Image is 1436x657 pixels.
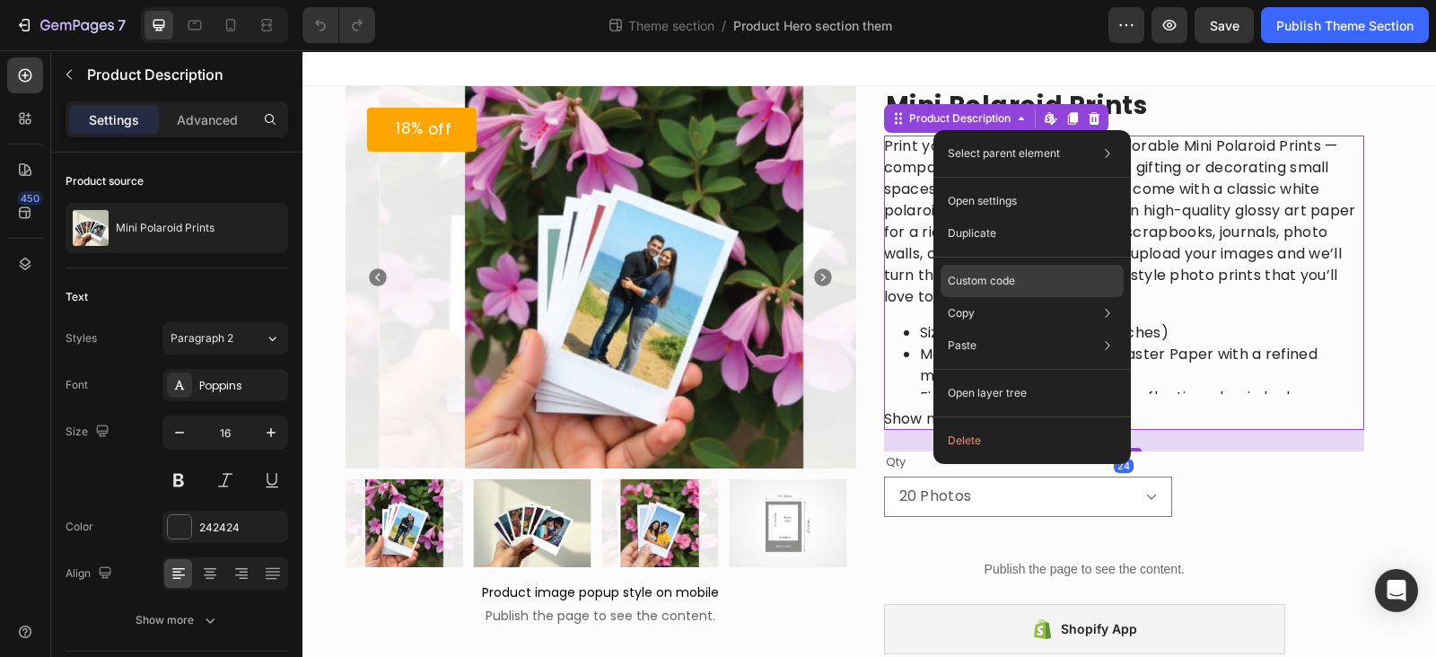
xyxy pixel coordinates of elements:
[582,85,1054,257] p: Print your favourite pictures as adorable Mini Polaroid Prints — compact, vibrant, and perfect fo...
[582,358,664,380] span: Show more
[948,193,1017,209] p: Open settings
[73,210,109,246] img: product feature img
[199,520,284,536] div: 242424
[758,568,835,590] div: Shopify App
[136,611,219,629] div: Show more
[948,337,976,354] p: Paste
[177,110,238,129] p: Advanced
[302,7,375,43] div: Undo/Redo
[87,64,281,85] p: Product Description
[66,330,97,346] div: Styles
[617,293,1063,337] li: Material: 250 GSM Freelife Raster Paper with a refined matte texture
[66,562,116,586] div: Align
[17,191,43,206] div: 450
[43,429,161,517] img: Stack of retro photo prints featuring travel memories and wide mini polaroid borders
[118,14,126,36] p: 7
[66,604,288,636] button: Show more
[733,16,892,35] span: Product Hero section them
[66,289,88,305] div: Text
[1195,7,1254,43] button: Save
[1375,569,1418,612] div: Open Intercom Messenger
[427,429,545,517] img: Print guide of mini polaroid photo
[582,510,984,529] p: Publish the page to see the content.
[171,429,289,517] img: A hand holding a set of mini polaroid prints with various images on a light background.
[66,173,144,189] div: Product source
[948,305,975,321] p: Copy
[582,358,1063,380] button: Show more
[43,531,553,553] span: Product image popup style on mobile
[625,16,718,35] span: Theme section
[302,50,1436,657] iframe: Design area
[582,36,1091,74] h2: Mini Polaroid Prints
[503,209,538,245] button: Carousel Next Arrow
[162,322,288,355] button: Paragraph 2
[948,225,996,241] p: Duplicate
[7,7,134,43] button: 7
[116,222,215,234] p: Mini Polaroid Prints
[948,145,1060,162] p: Select parent element
[66,519,93,535] div: Color
[603,60,712,76] div: Product Description
[199,378,284,394] div: Poppins
[948,273,1015,289] p: Custom code
[66,377,88,393] div: Font
[43,556,553,574] span: Publish the page to see the content.
[941,425,1124,457] button: Delete
[617,272,1063,293] li: Size: 6.3 x 8.8 cm (2.5 x 3.5 inches)
[171,330,233,346] span: Paragraph 2
[1210,18,1239,33] span: Save
[722,16,726,35] span: /
[582,401,605,423] legend: Qty
[66,420,113,444] div: Size
[1261,7,1429,43] button: Publish Theme Section
[1276,16,1414,35] div: Publish Theme Section
[617,337,1063,358] li: Finish: matte finish for a non-reflective, classic look
[948,385,1027,401] p: Open layer tree
[299,429,416,517] img: A hand holding a set of mini polaroid couples print with flowers background
[811,408,831,423] div: 24
[89,110,139,129] p: Settings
